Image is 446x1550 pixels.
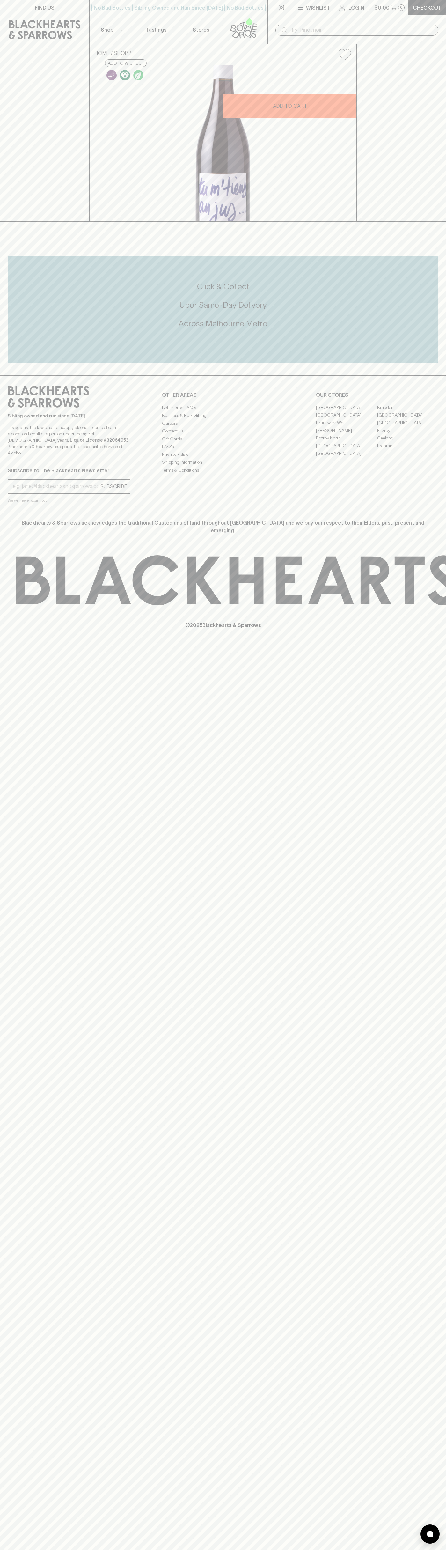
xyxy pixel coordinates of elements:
div: Call to action block [8,256,438,363]
a: Privacy Policy [162,451,284,458]
a: [GEOGRAPHIC_DATA] [316,450,377,457]
a: SHOP [114,50,128,56]
a: Contact Us [162,427,284,435]
a: Terms & Conditions [162,466,284,474]
a: Careers [162,419,284,427]
p: 0 [400,6,403,9]
a: Tastings [134,15,179,44]
img: Vegan [120,70,130,80]
a: Made without the use of any animal products. [118,69,132,82]
img: bubble-icon [427,1531,433,1537]
p: SUBSCRIBE [100,483,127,490]
p: Tastings [146,26,166,33]
a: FAQ's [162,443,284,451]
a: [GEOGRAPHIC_DATA] [316,442,377,450]
a: Geelong [377,434,438,442]
a: Business & Bulk Gifting [162,412,284,419]
button: Shop [90,15,134,44]
a: Braddon [377,404,438,411]
p: ADD TO CART [273,102,307,110]
img: 26821.png [90,65,356,221]
h5: Click & Collect [8,281,438,292]
p: $0.00 [374,4,390,11]
p: Shop [101,26,113,33]
p: Sibling owned and run since [DATE] [8,413,130,419]
p: OTHER AREAS [162,391,284,399]
img: Organic [133,70,143,80]
button: SUBSCRIBE [98,480,130,493]
p: OUR STORES [316,391,438,399]
p: Subscribe to The Blackhearts Newsletter [8,467,130,474]
a: Brunswick West [316,419,377,427]
p: It is against the law to sell or supply alcohol to, or to obtain alcohol on behalf of a person un... [8,424,130,456]
input: Try "Pinot noir" [291,25,433,35]
a: Organic [132,69,145,82]
a: Some may call it natural, others minimum intervention, either way, it’s hands off & maybe even a ... [105,69,118,82]
input: e.g. jane@blackheartsandsparrows.com.au [13,481,98,491]
a: HOME [95,50,109,56]
a: [PERSON_NAME] [316,427,377,434]
p: Login [348,4,364,11]
button: ADD TO CART [223,94,356,118]
p: FIND US [35,4,55,11]
a: [GEOGRAPHIC_DATA] [316,411,377,419]
a: Stores [179,15,223,44]
p: Wishlist [306,4,330,11]
a: Fitzroy North [316,434,377,442]
img: Lo-Fi [106,70,117,80]
p: Checkout [413,4,442,11]
a: Prahran [377,442,438,450]
a: [GEOGRAPHIC_DATA] [377,419,438,427]
p: Stores [193,26,209,33]
p: Blackhearts & Sparrows acknowledges the traditional Custodians of land throughout [GEOGRAPHIC_DAT... [12,519,434,534]
p: We will never spam you [8,497,130,504]
a: [GEOGRAPHIC_DATA] [316,404,377,411]
a: [GEOGRAPHIC_DATA] [377,411,438,419]
button: Add to wishlist [336,47,354,63]
a: Fitzroy [377,427,438,434]
a: Shipping Information [162,459,284,466]
a: Bottle Drop FAQ's [162,404,284,411]
strong: Liquor License #32064953 [70,438,128,443]
h5: Across Melbourne Metro [8,318,438,329]
h5: Uber Same-Day Delivery [8,300,438,310]
a: Gift Cards [162,435,284,443]
button: Add to wishlist [105,59,147,67]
